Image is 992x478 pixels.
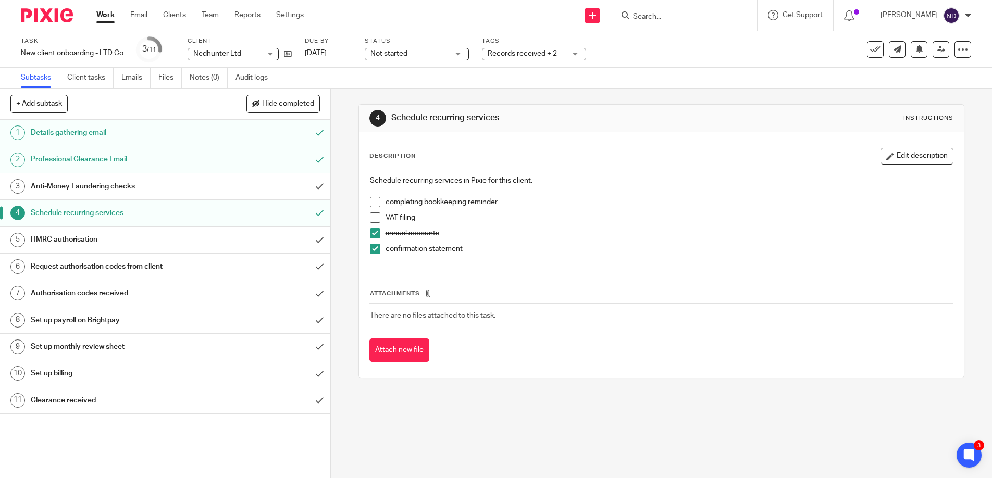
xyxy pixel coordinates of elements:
h1: Set up payroll on Brightpay [31,312,209,328]
label: Due by [305,37,352,45]
h1: Request authorisation codes from client [31,259,209,274]
span: Attachments [370,291,420,296]
a: Email [130,10,147,20]
div: 11 [10,393,25,408]
a: Settings [276,10,304,20]
h1: Schedule recurring services [31,205,209,221]
h1: Set up monthly review sheet [31,339,209,355]
input: Search [632,12,726,22]
div: Instructions [903,114,953,122]
p: annual accounts [386,228,953,238]
p: [PERSON_NAME] [881,10,938,20]
p: completing bookkeeping reminder [386,197,953,207]
div: 2 [10,153,25,167]
div: 3 [142,43,156,55]
span: Nedhunter Ltd [193,50,241,57]
div: 3 [10,179,25,194]
label: Task [21,37,123,45]
h1: Details gathering email [31,125,209,141]
div: 10 [10,366,25,381]
span: There are no files attached to this task. [370,312,495,319]
button: Attach new file [369,338,429,362]
span: Get Support [783,11,823,19]
div: 1 [10,125,25,140]
h1: Anti-Money Laundering checks [31,179,209,194]
a: Notes (0) [190,68,228,88]
label: Status [365,37,469,45]
div: 5 [10,233,25,247]
div: 4 [369,110,386,127]
label: Client [188,37,292,45]
div: 9 [10,339,25,354]
button: Hide completed [246,95,320,112]
a: Files [158,68,182,88]
a: Client tasks [67,68,114,88]
p: VAT filing [386,212,953,223]
span: Not started [370,50,407,57]
h1: HMRC authorisation [31,232,209,247]
button: + Add subtask [10,95,68,112]
button: Edit description [881,148,953,165]
p: Description [369,152,416,160]
div: 7 [10,286,25,300]
img: svg%3E [943,7,960,24]
a: Clients [163,10,186,20]
a: Audit logs [235,68,276,88]
div: 3 [974,440,984,450]
h1: Clearance received [31,393,209,408]
a: Emails [121,68,151,88]
p: Schedule recurring services in Pixie for this client. [370,175,953,186]
span: Hide completed [262,100,314,108]
div: New client onboarding - LTD Co [21,48,123,58]
h1: Professional Clearance Email [31,152,209,167]
p: confirmation statement [386,244,953,254]
div: 8 [10,313,25,328]
h1: Schedule recurring services [391,112,684,123]
h1: Authorisation codes received [31,285,209,301]
label: Tags [482,37,586,45]
a: Team [202,10,219,20]
a: Reports [234,10,261,20]
small: /11 [147,47,156,53]
h1: Set up billing [31,366,209,381]
a: Work [96,10,115,20]
a: Subtasks [21,68,59,88]
div: 4 [10,206,25,220]
div: 6 [10,259,25,274]
span: Records received + 2 [488,50,557,57]
span: [DATE] [305,49,327,57]
img: Pixie [21,8,73,22]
